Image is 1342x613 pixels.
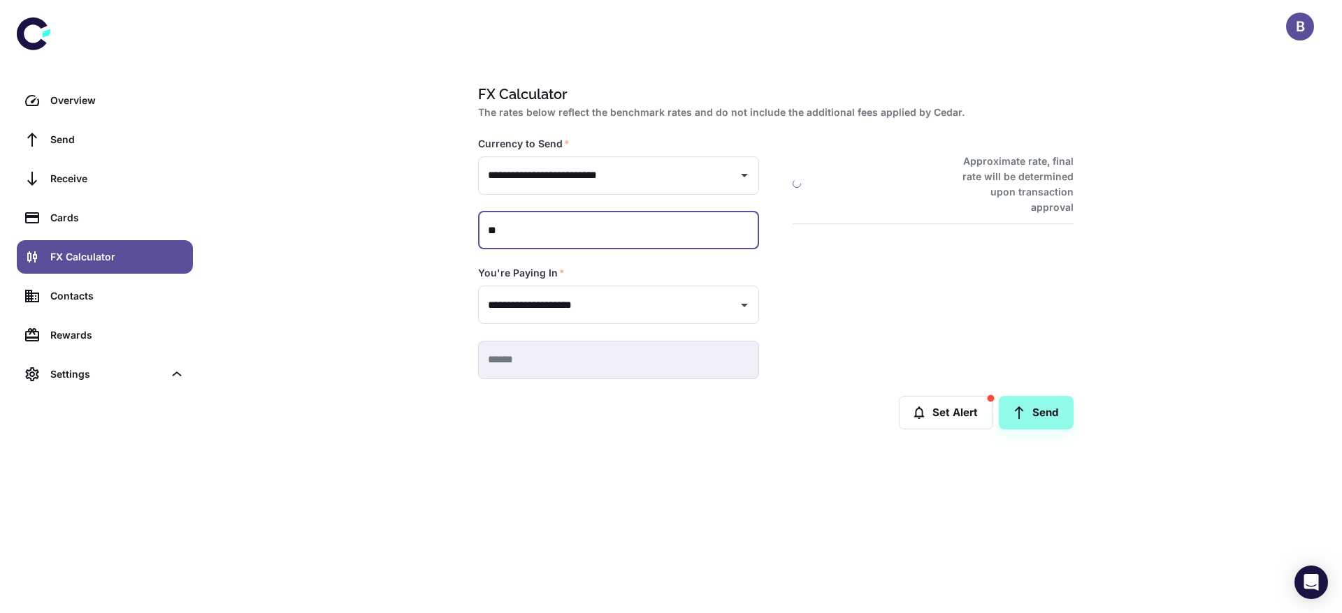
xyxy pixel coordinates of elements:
div: FX Calculator [50,249,185,265]
div: Cards [50,210,185,226]
label: Currency to Send [478,137,570,151]
div: Contacts [50,288,185,304]
a: Contacts [17,279,193,313]
button: B [1286,13,1314,40]
div: Settings [50,367,164,382]
a: Receive [17,162,193,195]
button: Set Alert [899,396,993,429]
button: Open [735,165,754,185]
div: Overview [50,93,185,108]
label: You're Paying In [478,266,565,280]
div: Open Intercom Messenger [1294,566,1328,599]
a: Overview [17,84,193,117]
div: Send [50,132,185,147]
div: Settings [17,357,193,391]
button: Open [735,295,754,315]
div: Rewards [50,327,185,343]
a: FX Calculator [17,240,193,274]
a: Send [999,396,1074,429]
a: Send [17,123,193,156]
a: Rewards [17,318,193,352]
h6: Approximate rate, final rate will be determined upon transaction approval [947,154,1074,215]
a: Cards [17,201,193,235]
div: Receive [50,171,185,186]
h1: FX Calculator [478,84,1068,105]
